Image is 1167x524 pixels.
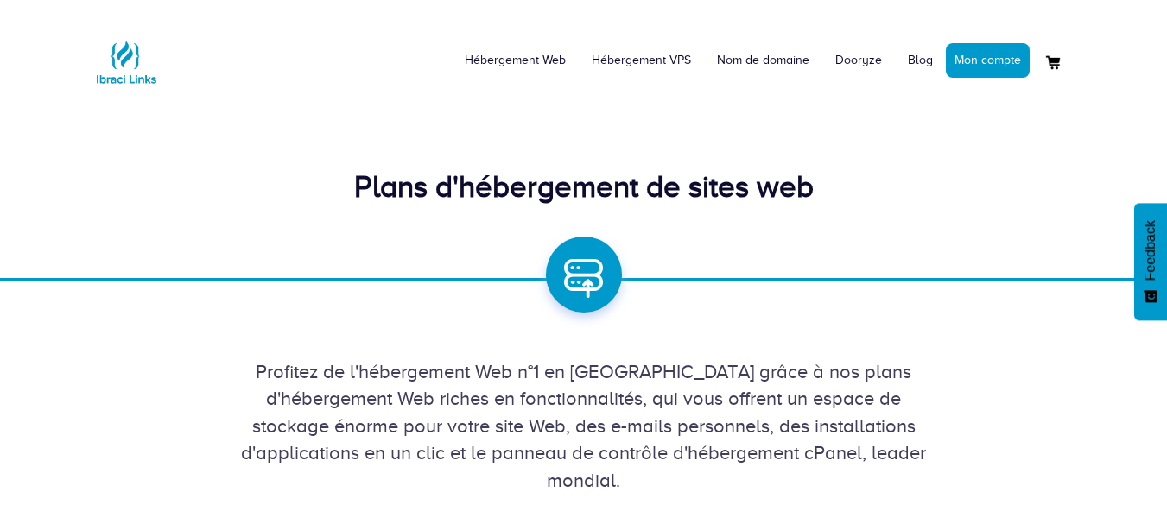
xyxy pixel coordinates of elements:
[822,35,895,86] a: Dooryze
[1134,203,1167,320] button: Feedback - Afficher l’enquête
[946,43,1030,78] a: Mon compte
[895,35,946,86] a: Blog
[452,35,579,86] a: Hébergement Web
[704,35,822,86] a: Nom de domaine
[579,35,704,86] a: Hébergement VPS
[92,28,161,97] img: Logo Ibraci Links
[1143,220,1158,281] span: Feedback
[92,13,161,97] a: Logo Ibraci Links
[92,358,1076,494] div: Profitez de l'hébergement Web n°1 en [GEOGRAPHIC_DATA] grâce à nos plans d'hébergement Web riches...
[92,166,1076,209] div: Plans d'hébergement de sites web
